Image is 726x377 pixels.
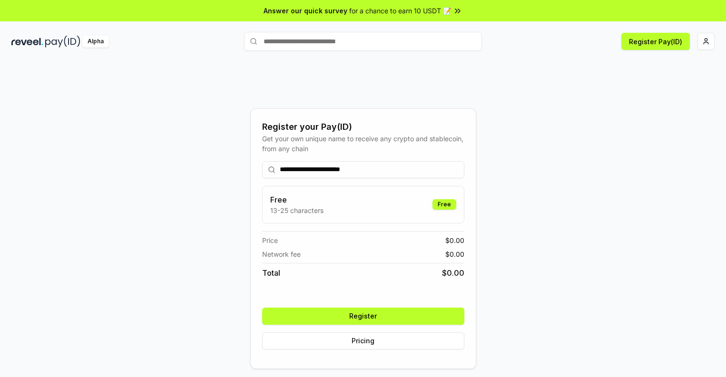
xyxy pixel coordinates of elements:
[45,36,80,48] img: pay_id
[445,235,464,245] span: $ 0.00
[621,33,690,50] button: Register Pay(ID)
[349,6,451,16] span: for a chance to earn 10 USDT 📝
[262,235,278,245] span: Price
[262,120,464,134] div: Register your Pay(ID)
[445,249,464,259] span: $ 0.00
[262,267,280,279] span: Total
[270,205,324,215] p: 13-25 characters
[262,249,301,259] span: Network fee
[270,194,324,205] h3: Free
[262,134,464,154] div: Get your own unique name to receive any crypto and stablecoin, from any chain
[262,332,464,349] button: Pricing
[264,6,347,16] span: Answer our quick survey
[442,267,464,279] span: $ 0.00
[262,308,464,325] button: Register
[82,36,109,48] div: Alpha
[11,36,43,48] img: reveel_dark
[432,199,456,210] div: Free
